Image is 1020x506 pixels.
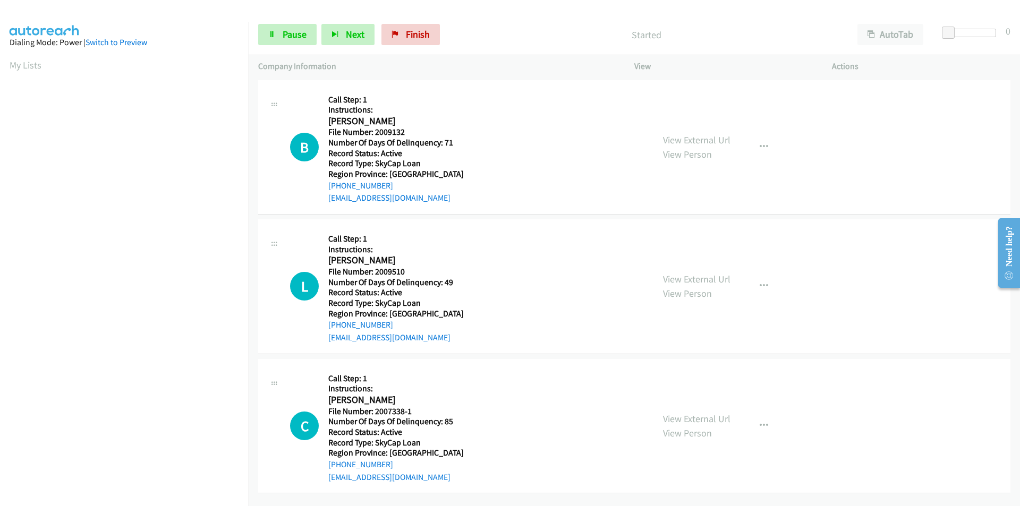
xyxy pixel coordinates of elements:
[328,254,452,267] h2: [PERSON_NAME]
[663,427,712,439] a: View Person
[10,36,239,49] div: Dialing Mode: Power |
[832,60,1010,73] p: Actions
[663,413,730,425] a: View External Url
[328,181,393,191] a: [PHONE_NUMBER]
[328,427,464,438] h5: Record Status: Active
[290,272,319,301] div: The call is yet to be attempted
[663,134,730,146] a: View External Url
[328,298,464,308] h5: Record Type: SkyCap Loan
[328,95,464,105] h5: Call Step: 1
[947,29,996,37] div: Delay between calls (in seconds)
[290,133,319,161] div: The call is yet to be attempted
[328,127,464,138] h5: File Number: 2009132
[328,459,393,469] a: [PHONE_NUMBER]
[328,169,464,179] h5: Region Province: [GEOGRAPHIC_DATA]
[290,411,319,440] div: The call is yet to be attempted
[663,148,712,160] a: View Person
[10,59,41,71] a: My Lists
[328,193,450,203] a: [EMAIL_ADDRESS][DOMAIN_NAME]
[328,244,464,255] h5: Instructions:
[328,472,450,482] a: [EMAIL_ADDRESS][DOMAIN_NAME]
[857,24,923,45] button: AutoTab
[328,115,452,127] h2: [PERSON_NAME]
[328,267,464,277] h5: File Number: 2009510
[328,148,464,159] h5: Record Status: Active
[328,138,464,148] h5: Number Of Days Of Delinquency: 71
[328,105,464,115] h5: Instructions:
[634,60,813,73] p: View
[283,28,307,40] span: Pause
[328,308,464,319] h5: Region Province: [GEOGRAPHIC_DATA]
[989,211,1020,295] iframe: Resource Center
[328,158,464,169] h5: Record Type: SkyCap Loan
[328,383,464,394] h5: Instructions:
[290,272,319,301] h1: L
[454,28,838,42] p: Started
[328,394,452,406] h2: [PERSON_NAME]
[86,37,147,47] a: Switch to Preview
[328,373,464,384] h5: Call Step: 1
[328,406,464,417] h5: File Number: 2007338-1
[663,273,730,285] a: View External Url
[290,411,319,440] h1: C
[258,60,615,73] p: Company Information
[321,24,375,45] button: Next
[328,287,464,298] h5: Record Status: Active
[663,287,712,299] a: View Person
[258,24,317,45] a: Pause
[381,24,440,45] a: Finish
[328,277,464,288] h5: Number Of Days Of Delinquency: 49
[290,133,319,161] h1: B
[328,416,464,427] h5: Number Of Days Of Delinquency: 85
[328,448,464,458] h5: Region Province: [GEOGRAPHIC_DATA]
[1006,24,1010,38] div: 0
[328,332,450,342] a: [EMAIL_ADDRESS][DOMAIN_NAME]
[346,28,364,40] span: Next
[328,234,464,244] h5: Call Step: 1
[328,320,393,330] a: [PHONE_NUMBER]
[328,438,464,448] h5: Record Type: SkyCap Loan
[406,28,430,40] span: Finish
